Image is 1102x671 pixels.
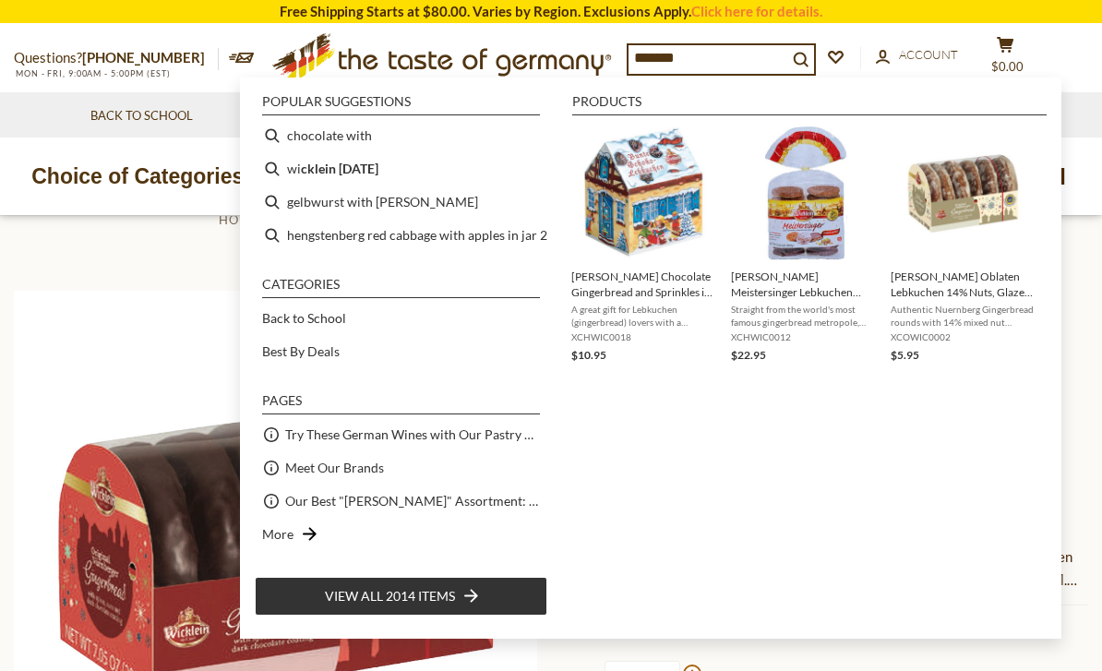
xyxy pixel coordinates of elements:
li: wicklein easter [255,152,547,186]
li: Best By Deals [255,335,547,368]
a: Try These German Wines with Our Pastry or Charcuterie [285,424,540,445]
img: Wicklein Glazed Oblaten Lebkuchen 14% Nuts [896,126,1030,260]
li: gelbwurst with parsley [255,186,547,219]
li: More [255,518,547,551]
li: Our Best "[PERSON_NAME]" Assortment: 33 Choices For The Grillabend [255,485,547,518]
li: Popular suggestions [262,95,540,115]
li: Categories [262,278,540,298]
span: [PERSON_NAME] Meistersinger Lebkuchen Double Pack Assorted 20% nuts 17.6 oz [731,269,876,300]
span: XCOWIC0002 [891,330,1036,343]
span: MON - FRI, 9:00AM - 5:00PM (EST) [14,68,171,78]
a: Back to School [90,106,193,126]
span: XCHWIC0012 [731,330,876,343]
span: $10.95 [571,348,606,362]
li: Try These German Wines with Our Pastry or Charcuterie [255,418,547,451]
span: $22.95 [731,348,766,362]
li: Wicklein Meistersinger Lebkuchen Double Pack Assorted 20% nuts 17.6 oz [724,119,883,372]
li: Pages [262,394,540,414]
a: Best By Deals [262,341,340,362]
li: Back to School [255,302,547,335]
button: $0.00 [977,36,1033,82]
li: Meet Our Brands [255,451,547,485]
a: [PHONE_NUMBER] [82,49,205,66]
a: Click here for details. [691,3,822,19]
a: [PERSON_NAME] Meistersinger Lebkuchen Double Pack Assorted 20% nuts 17.6 ozStraight from the worl... [731,126,876,365]
span: Straight from the world's most famous gingerbread metropole, [GEOGRAPHIC_DATA], comes this delici... [731,303,876,329]
li: chocolate with [255,119,547,152]
div: Instant Search Results [240,78,1061,639]
li: Wicklein Oblaten Lebkuchen 14% Nuts, Glazed, 7 oz [883,119,1043,372]
span: [PERSON_NAME] Chocolate Gingerbread and Sprinkles in Winter House Box 7.0 oz. [571,269,716,300]
a: Wicklein Glazed Oblaten Lebkuchen 14% Nuts[PERSON_NAME] Oblaten Lebkuchen 14% Nuts, Glazed, 7 ozA... [891,126,1036,365]
span: View all 2014 items [325,586,455,606]
li: Wicklein Chocolate Gingerbread and Sprinkles in Winter House Box 7.0 oz. [564,119,724,372]
a: Home [219,212,259,227]
span: $5.95 [891,348,919,362]
a: Meet Our Brands [285,457,384,478]
span: Account [899,47,958,62]
p: Questions? [14,46,219,70]
span: Authentic Nuernberg Gingerbread rounds with 14% mixed nut content and sugar glaze and the traditi... [891,303,1036,329]
li: Products [572,95,1047,115]
span: A great gift for Lebkuchen (gingerbread) lovers with a fondness for [PERSON_NAME] and Gretel ging... [571,303,716,329]
span: [PERSON_NAME] Oblaten Lebkuchen 14% Nuts, Glazed, 7 oz [891,269,1036,300]
span: $0.00 [991,59,1024,74]
span: XCHWIC0018 [571,330,716,343]
a: [PERSON_NAME] Chocolate Gingerbread and Sprinkles in Winter House Box 7.0 oz.A great gift for Leb... [571,126,716,365]
a: Account [876,45,958,66]
b: cklein [DATE] [301,158,378,179]
a: Back to School [262,307,346,329]
li: hengstenberg red cabbage with apples in jar 24 oz [255,219,547,252]
li: View all 2014 items [255,577,547,616]
a: Our Best "[PERSON_NAME]" Assortment: 33 Choices For The Grillabend [285,490,540,511]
